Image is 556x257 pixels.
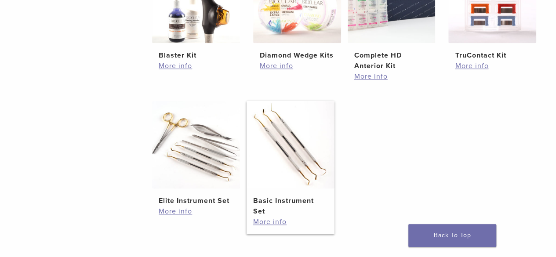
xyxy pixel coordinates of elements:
img: Basic Instrument Set [247,101,334,189]
a: Back To Top [408,224,496,247]
a: More info [253,217,328,227]
a: Elite Instrument SetElite Instrument Set [152,101,240,206]
a: More info [354,71,429,82]
h2: Complete HD Anterior Kit [354,50,429,71]
a: More info [159,206,233,217]
a: More info [260,61,334,71]
h2: Diamond Wedge Kits [260,50,334,61]
img: Elite Instrument Set [152,101,240,189]
h2: Elite Instrument Set [159,195,233,206]
h2: Basic Instrument Set [253,195,328,217]
h2: TruContact Kit [455,50,530,61]
h2: Blaster Kit [159,50,233,61]
a: Basic Instrument SetBasic Instrument Set [247,101,334,217]
a: More info [455,61,530,71]
a: More info [159,61,233,71]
